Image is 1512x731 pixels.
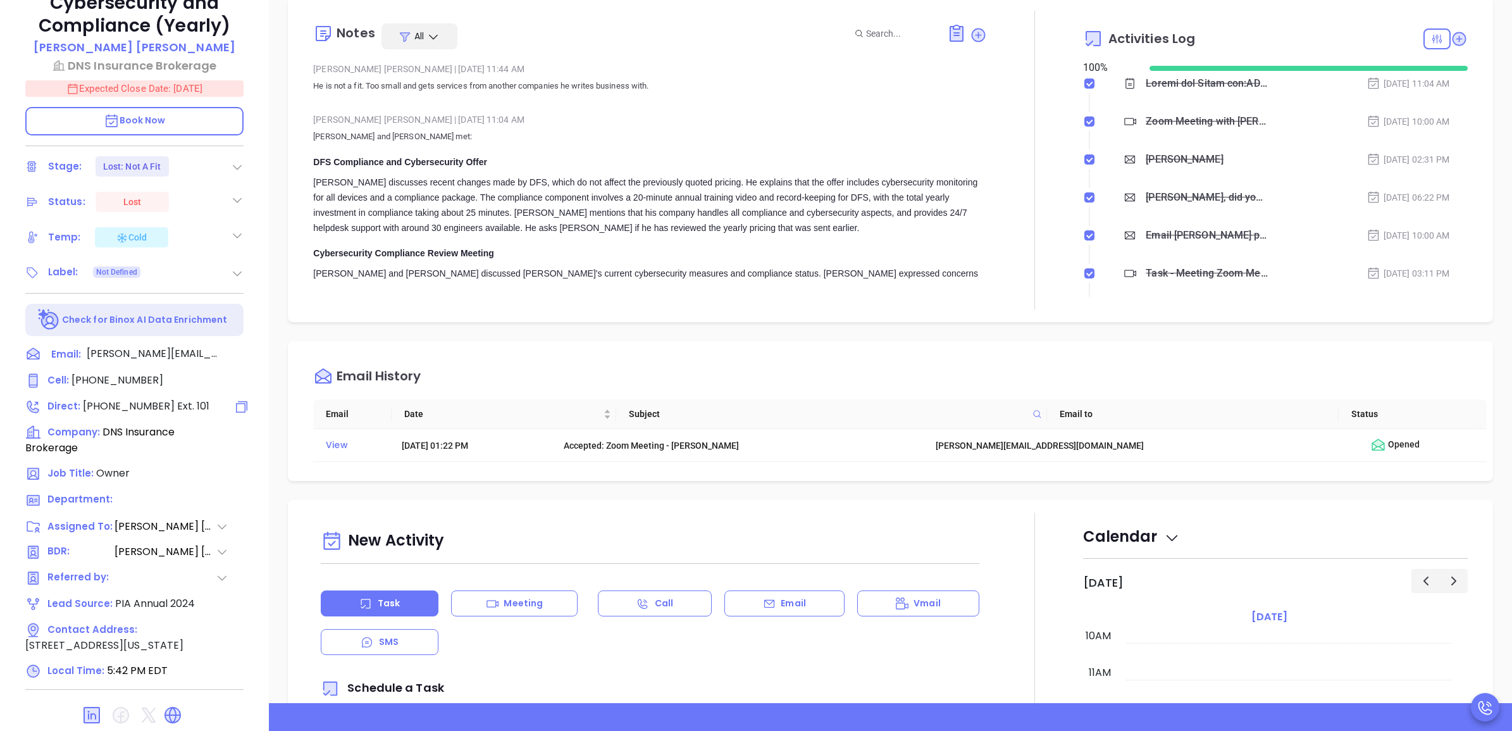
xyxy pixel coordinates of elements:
span: Schedule a Task [321,680,444,696]
span: Contact Address: [47,623,137,636]
span: Company: [47,425,100,439]
p: Check for Binox AI Data Enrichment [62,313,227,327]
span: Subject [629,407,1027,421]
span: Calendar [1083,526,1180,547]
p: Meeting [504,597,543,610]
th: Status [1339,399,1475,429]
span: Activities Log [1108,32,1195,45]
p: Vmail [914,597,941,610]
span: Assigned To: [47,520,113,534]
div: Opened [1370,437,1482,453]
div: Loremi dol Sitam con:ADI Elitseddoe tem Incididuntutl EtdolOremag aliquaeni admini veniamq nost e... [1146,74,1268,93]
p: [PERSON_NAME] [PERSON_NAME] [34,39,235,56]
img: Ai-Enrich-DaqCidB-.svg [38,309,60,331]
div: Zoom Meeting with [PERSON_NAME] - [PERSON_NAME] [1146,112,1268,131]
input: Search... [866,27,933,41]
div: Accepted: Zoom Meeting - [PERSON_NAME] [564,439,917,453]
div: [DATE] 10:00 AM [1366,115,1450,128]
a: [DATE] [1249,608,1290,626]
span: Date [404,407,601,421]
p: He is not a fit. Too small and gets services from another companies he writes business with. [313,78,986,94]
div: DFS Compliance and Cybersecurity Offer [313,154,986,170]
span: BDR: [47,544,113,560]
div: [PERSON_NAME] [PERSON_NAME] [DATE] 11:44 AM [313,59,986,78]
div: [PERSON_NAME] [PERSON_NAME] [DATE] 11:04 AM [313,110,986,129]
span: Not Defined [96,265,137,279]
div: Cybersecurity Compliance Review Meeting [313,246,986,261]
div: 11am [1086,665,1113,680]
p: Expected Close Date: [DATE] [25,80,244,97]
span: Referred by: [47,570,113,586]
th: Date [392,399,616,429]
span: Ext. 101 [175,399,209,413]
span: | [454,115,456,125]
span: | [454,64,456,74]
div: 10am [1083,628,1113,644]
div: Email History [337,370,421,387]
div: [DATE] 10:00 AM [1366,228,1450,242]
div: [PERSON_NAME] [1146,150,1223,169]
span: [PERSON_NAME][EMAIL_ADDRESS][DOMAIN_NAME] [87,346,220,361]
span: [PERSON_NAME] [PERSON_NAME] [115,519,216,534]
div: [DATE] 03:11 PM [1366,266,1450,280]
span: [PHONE_NUMBER] [71,373,163,387]
div: [PERSON_NAME][EMAIL_ADDRESS][DOMAIN_NAME] [936,439,1353,453]
p: Email [781,597,806,610]
h2: [DATE] [1083,576,1124,590]
span: Owner [96,466,130,480]
div: [PERSON_NAME], did you hear what DFS just announced… [1146,188,1268,207]
span: Book Now [104,114,166,127]
p: Call [655,597,673,610]
p: [PERSON_NAME] and [PERSON_NAME] met: [313,129,986,144]
span: All [414,30,424,42]
div: [PERSON_NAME] and [PERSON_NAME] discussed [PERSON_NAME]'s current cybersecurity measures and comp... [313,266,986,311]
a: DNS Insurance Brokerage [25,57,244,74]
div: [DATE] 02:31 PM [1366,153,1450,166]
div: Lost: Not A Fit [103,156,161,177]
div: Task - Meeting Zoom Meeting with [PERSON_NAME] - [PERSON_NAME] [1146,264,1268,283]
div: Status: [48,192,85,211]
div: [DATE] 06:22 PM [1366,191,1450,204]
p: Task [378,597,400,610]
span: [PHONE_NUMBER] [83,399,175,413]
span: PIA Annual 2024 [115,596,195,611]
div: 100 % [1083,60,1134,75]
div: Lost [123,192,141,212]
p: SMS [379,635,399,649]
span: [PERSON_NAME] [PERSON_NAME] [115,544,216,560]
th: Email [313,399,392,429]
div: [PERSON_NAME] discusses recent changes made by DFS, which do not affect the previously quoted pri... [313,175,986,235]
div: New Activity [321,525,979,558]
span: Local Time: [47,664,104,677]
span: Email: [51,346,81,363]
span: Lead Source: [47,597,113,610]
div: [DATE] 11:04 AM [1366,77,1450,91]
div: [DATE] 01:22 PM [402,439,546,453]
div: Notes [337,27,375,39]
div: View [326,437,384,454]
div: Stage: [48,157,82,176]
a: [PERSON_NAME] [PERSON_NAME] [34,39,235,57]
button: Next day [1439,569,1468,592]
div: 12pm [1084,702,1113,717]
div: Cold [116,230,147,245]
button: Previous day [1411,569,1440,592]
span: Department: [47,492,113,506]
span: 5:42 PM EDT [107,663,168,678]
th: Email to [1047,399,1339,429]
span: [STREET_ADDRESS][US_STATE] [25,638,183,653]
span: Direct : [47,399,80,413]
div: Email [PERSON_NAME] proposal follow up - [PERSON_NAME] [1146,226,1268,245]
span: Cell : [47,373,69,387]
div: Temp: [48,228,81,247]
div: Label: [48,263,78,282]
span: Job Title: [47,466,94,480]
